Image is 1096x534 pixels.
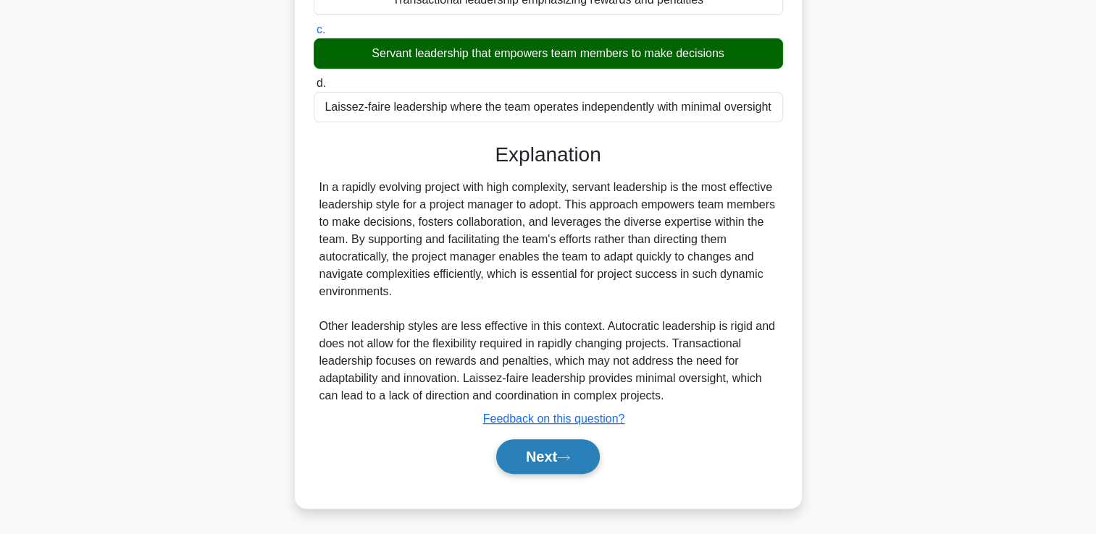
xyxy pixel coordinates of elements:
[314,92,783,122] div: Laissez-faire leadership where the team operates independently with minimal oversight
[317,77,326,89] span: d.
[483,412,625,425] a: Feedback on this question?
[319,179,777,404] div: In a rapidly evolving project with high complexity, servant leadership is the most effective lead...
[496,439,600,474] button: Next
[322,143,774,167] h3: Explanation
[317,23,325,35] span: c.
[314,38,783,69] div: Servant leadership that empowers team members to make decisions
